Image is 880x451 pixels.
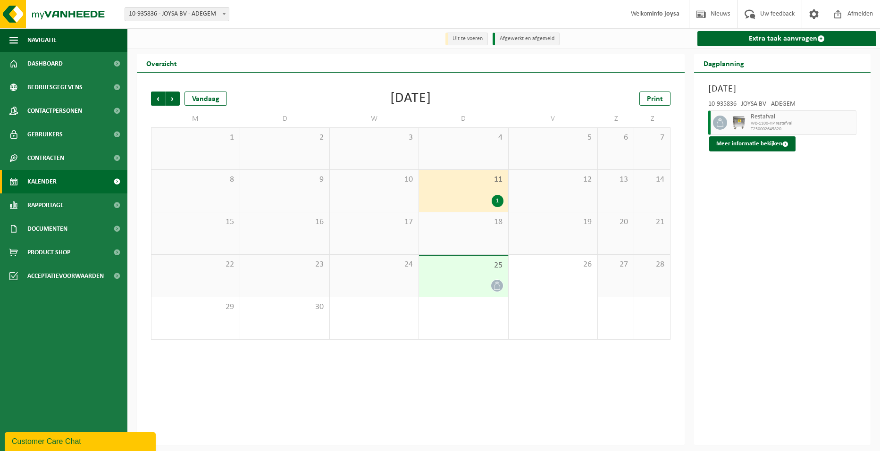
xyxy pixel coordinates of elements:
span: Navigatie [27,28,57,52]
div: [DATE] [390,92,431,106]
td: D [419,110,508,127]
span: 1 [156,133,235,143]
span: Rapportage [27,193,64,217]
span: 15 [156,217,235,227]
span: Kalender [27,170,57,193]
strong: info joysa [652,10,679,17]
span: 27 [603,259,629,270]
h3: [DATE] [708,82,856,96]
span: Product Shop [27,241,70,264]
span: 20 [603,217,629,227]
h2: Dagplanning [694,54,754,72]
span: 5 [513,133,593,143]
a: Extra taak aanvragen [697,31,876,46]
span: Dashboard [27,52,63,75]
span: 9 [245,175,324,185]
span: 8 [156,175,235,185]
span: WB-1100-HP restafval [751,121,854,126]
li: Uit te voeren [445,33,488,45]
span: 7 [639,133,665,143]
td: V [509,110,598,127]
span: Vorige [151,92,165,106]
h2: Overzicht [137,54,186,72]
span: 10 [335,175,414,185]
span: 22 [156,259,235,270]
span: Contactpersonen [27,99,82,123]
span: 4 [424,133,503,143]
iframe: chat widget [5,430,158,451]
div: Vandaag [184,92,227,106]
span: 24 [335,259,414,270]
span: Volgende [166,92,180,106]
span: 12 [513,175,593,185]
span: 13 [603,175,629,185]
img: WB-1100-GAL-GY-02 [732,116,746,130]
div: 1 [492,195,503,207]
span: Gebruikers [27,123,63,146]
span: 10-935836 - JOYSA BV - ADEGEM [125,7,229,21]
span: T250002645820 [751,126,854,132]
td: W [330,110,419,127]
span: Documenten [27,217,67,241]
span: 18 [424,217,503,227]
span: 16 [245,217,324,227]
span: Contracten [27,146,64,170]
span: 6 [603,133,629,143]
li: Afgewerkt en afgemeld [493,33,560,45]
span: 2 [245,133,324,143]
td: Z [634,110,670,127]
span: 28 [639,259,665,270]
span: 21 [639,217,665,227]
span: Print [647,95,663,103]
td: M [151,110,240,127]
span: 10-935836 - JOYSA BV - ADEGEM [125,8,229,21]
span: 19 [513,217,593,227]
span: 23 [245,259,324,270]
a: Print [639,92,670,106]
span: 25 [424,260,503,271]
span: 30 [245,302,324,312]
span: Restafval [751,113,854,121]
button: Meer informatie bekijken [709,136,796,151]
span: 11 [424,175,503,185]
td: D [240,110,329,127]
span: Bedrijfsgegevens [27,75,83,99]
span: Acceptatievoorwaarden [27,264,104,288]
span: 26 [513,259,593,270]
span: 17 [335,217,414,227]
span: 3 [335,133,414,143]
div: 10-935836 - JOYSA BV - ADEGEM [708,101,856,110]
td: Z [598,110,634,127]
span: 29 [156,302,235,312]
span: 14 [639,175,665,185]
